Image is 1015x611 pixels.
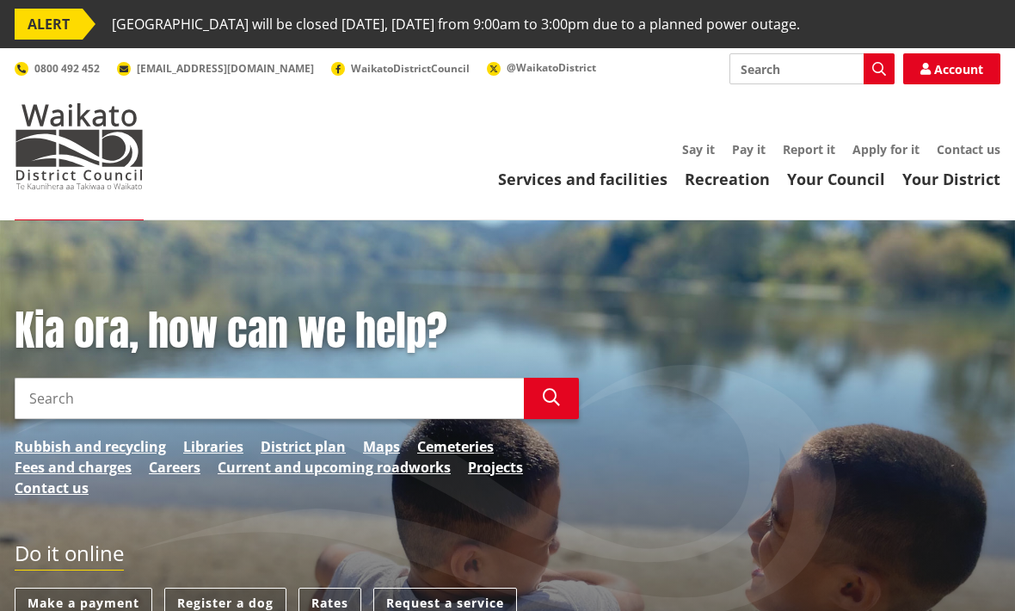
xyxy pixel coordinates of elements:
a: Cemeteries [417,436,494,457]
a: Contact us [15,478,89,498]
a: Services and facilities [498,169,667,189]
span: WaikatoDistrictCouncil [351,61,470,76]
a: Your District [902,169,1000,189]
h2: Do it online [15,541,124,571]
a: Maps [363,436,400,457]
span: 0800 492 452 [34,61,100,76]
a: Projects [468,457,523,478]
span: [EMAIL_ADDRESS][DOMAIN_NAME] [137,61,314,76]
a: Account [903,53,1000,84]
a: Say it [682,141,715,157]
a: @WaikatoDistrict [487,60,596,75]
a: 0800 492 452 [15,61,100,76]
a: Contact us [937,141,1000,157]
span: [GEOGRAPHIC_DATA] will be closed [DATE], [DATE] from 9:00am to 3:00pm due to a planned power outage. [112,9,800,40]
a: Pay it [732,141,766,157]
a: Your Council [787,169,885,189]
a: Libraries [183,436,243,457]
a: Report it [783,141,835,157]
img: Waikato District Council - Te Kaunihera aa Takiwaa o Waikato [15,103,144,189]
a: WaikatoDistrictCouncil [331,61,470,76]
span: @WaikatoDistrict [507,60,596,75]
a: District plan [261,436,346,457]
a: Recreation [685,169,770,189]
a: Apply for it [852,141,920,157]
h1: Kia ora, how can we help? [15,306,579,356]
a: Current and upcoming roadworks [218,457,451,478]
a: Careers [149,457,200,478]
a: Rubbish and recycling [15,436,166,457]
a: [EMAIL_ADDRESS][DOMAIN_NAME] [117,61,314,76]
a: Fees and charges [15,457,132,478]
input: Search input [729,53,895,84]
input: Search input [15,378,524,419]
span: ALERT [15,9,83,40]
